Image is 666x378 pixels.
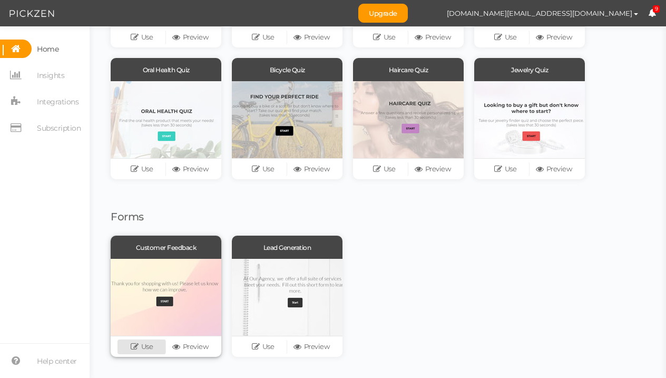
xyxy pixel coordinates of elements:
div: Haircare Quiz [353,58,464,81]
a: Preview [408,30,457,45]
a: Preview [530,162,578,177]
span: 9 [653,5,660,13]
a: Preview [287,340,336,354]
span: Integrations [37,93,79,110]
a: Use [117,340,166,354]
a: Preview [287,30,336,45]
a: Use [239,30,287,45]
div: Jewelry Quiz [474,58,585,81]
img: 425abe72e8b184640de91de8ff7f53c8 [418,4,437,23]
span: [DOMAIN_NAME][EMAIL_ADDRESS][DOMAIN_NAME] [447,9,632,17]
a: Upgrade [358,4,408,23]
a: Preview [287,162,336,177]
a: Use [239,340,287,354]
a: Preview [408,162,457,177]
a: Preview [166,30,214,45]
span: Help center [37,353,77,370]
a: Use [239,162,287,177]
div: Lead Generation [232,236,342,259]
div: Customer Feedback [111,236,221,259]
img: Pickzen logo [9,7,54,20]
span: Insights [37,67,64,84]
a: Preview [166,162,214,177]
a: Use [117,30,166,45]
h1: Forms [111,211,645,222]
a: Use [117,162,166,177]
div: Bicycle Quiz [232,58,342,81]
a: Use [360,162,408,177]
span: Subscription [37,120,81,137]
button: [DOMAIN_NAME][EMAIL_ADDRESS][DOMAIN_NAME] [437,4,648,22]
a: Use [481,30,530,45]
a: Preview [166,340,214,354]
a: Preview [530,30,578,45]
a: Use [360,30,408,45]
div: Oral Health Quiz [111,58,221,81]
a: Use [481,162,530,177]
span: Home [37,41,58,57]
